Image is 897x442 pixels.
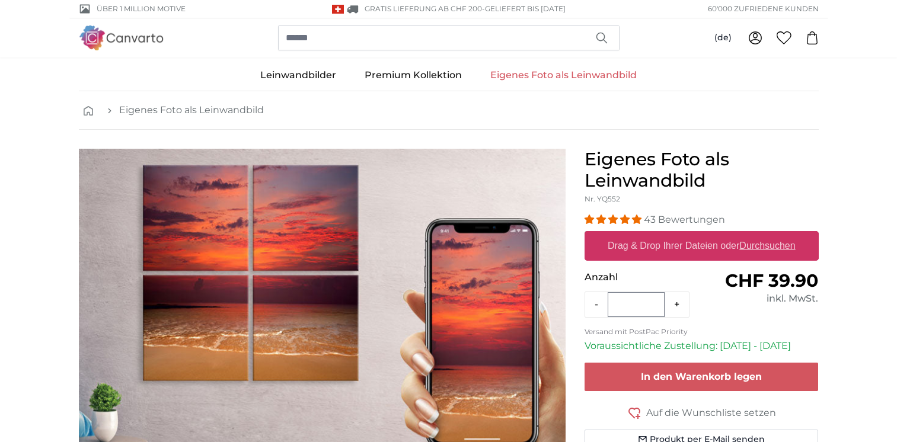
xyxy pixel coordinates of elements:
[119,103,264,117] a: Eigenes Foto als Leinwandbild
[246,60,350,91] a: Leinwandbilder
[641,371,762,382] span: In den Warenkorb legen
[97,4,186,14] span: Über 1 Million Motive
[79,25,164,50] img: Canvarto
[350,60,476,91] a: Premium Kollektion
[585,327,819,337] p: Versand mit PostPac Priority
[585,214,644,225] span: 4.98 stars
[482,4,566,13] span: -
[725,270,818,292] span: CHF 39.90
[585,293,608,316] button: -
[585,339,819,353] p: Voraussichtliche Zustellung: [DATE] - [DATE]
[701,292,818,306] div: inkl. MwSt.
[585,270,701,284] p: Anzahl
[585,194,620,203] span: Nr. YQ552
[705,27,741,49] button: (de)
[665,293,689,316] button: +
[332,5,344,14] img: Schweiz
[646,406,776,420] span: Auf die Wunschliste setzen
[476,60,651,91] a: Eigenes Foto als Leinwandbild
[485,4,566,13] span: Geliefert bis [DATE]
[585,149,819,191] h1: Eigenes Foto als Leinwandbild
[365,4,482,13] span: GRATIS Lieferung ab CHF 200
[585,405,819,420] button: Auf die Wunschliste setzen
[79,91,819,130] nav: breadcrumbs
[708,4,819,14] span: 60'000 ZUFRIEDENE KUNDEN
[644,214,725,225] span: 43 Bewertungen
[585,363,819,391] button: In den Warenkorb legen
